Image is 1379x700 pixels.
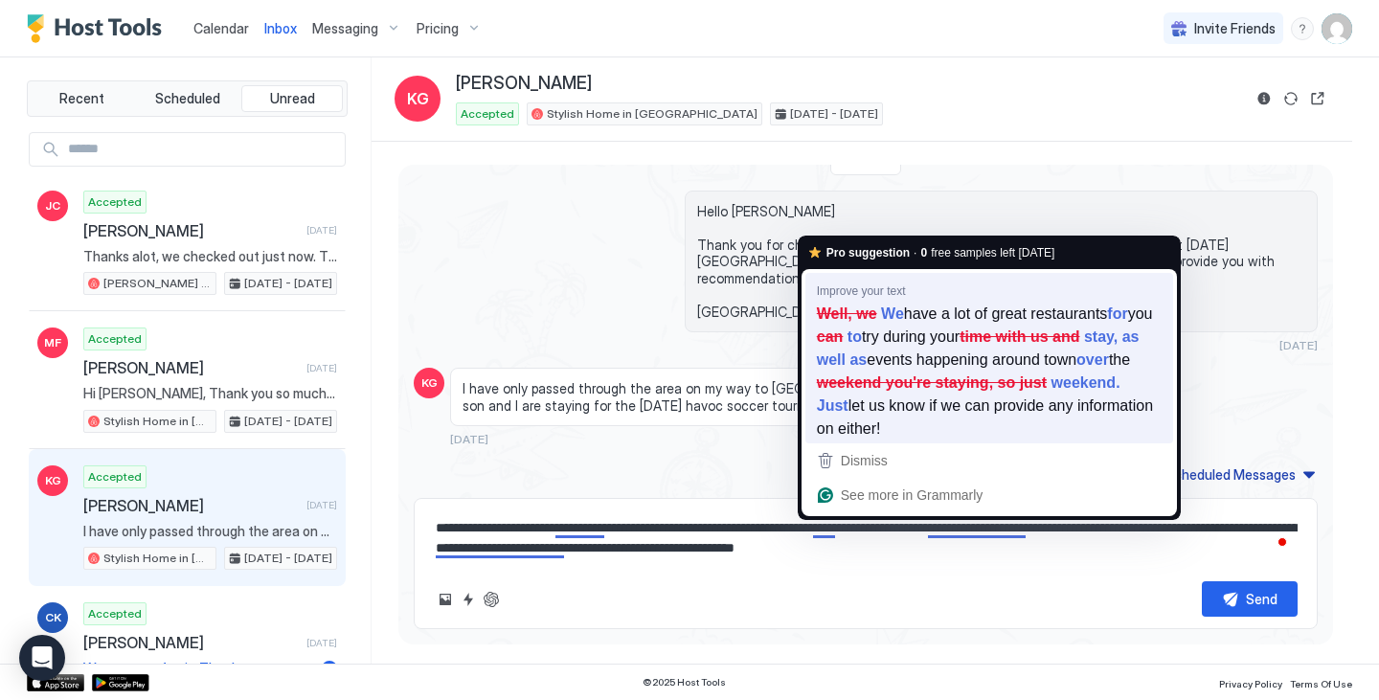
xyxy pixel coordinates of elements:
span: Invite Friends [1194,20,1276,37]
div: User profile [1322,13,1352,44]
button: Upload image [434,588,457,611]
button: Send [1202,581,1298,617]
textarea: To enrich screen reader interactions, please activate Accessibility in Grammarly extension settings [434,510,1298,566]
button: Scheduled Messages [1140,462,1318,487]
span: [DATE] [1279,338,1318,352]
span: [DATE] [450,432,488,446]
span: Calendar [193,20,249,36]
span: Messaging [312,20,378,37]
div: Open Intercom Messenger [19,635,65,681]
button: ChatGPT Auto Reply [480,588,503,611]
span: KG [421,374,438,392]
a: Inbox [264,18,297,38]
div: Send [1246,589,1277,609]
button: Quick reply [457,588,480,611]
span: Hello [PERSON_NAME] Thank you for choosing the Stylish Home in [GEOGRAPHIC_DATA] for your visit [... [697,203,1305,321]
div: menu [1291,17,1314,40]
span: I have only passed through the area on my way to [GEOGRAPHIC_DATA] with one of my boys. My son an... [463,380,1071,414]
a: Host Tools Logo [27,14,170,43]
span: Pricing [417,20,459,37]
span: Inbox [264,20,297,36]
div: Scheduled Messages [1165,464,1296,485]
a: Calendar [193,18,249,38]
